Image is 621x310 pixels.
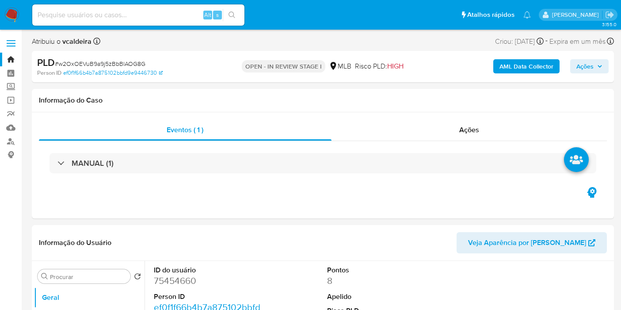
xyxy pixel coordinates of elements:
p: OPEN - IN REVIEW STAGE I [242,60,325,73]
h1: Informação do Usuário [39,238,111,247]
dt: Person ID [154,292,261,302]
h1: Informação do Caso [39,96,607,105]
span: Eventos ( 1 ) [167,125,203,135]
span: Alt [204,11,211,19]
a: Notificações [523,11,531,19]
div: MLB [329,61,351,71]
b: PLD [37,55,55,69]
button: search-icon [223,9,241,21]
a: Sair [605,10,614,19]
span: Atalhos rápidos [467,10,514,19]
h3: MANUAL (1) [72,158,114,168]
input: Pesquise usuários ou casos... [32,9,244,21]
b: vcaldeira [61,36,91,46]
span: Ações [459,125,479,135]
b: AML Data Collector [499,59,553,73]
div: MANUAL (1) [50,153,596,173]
span: # w2OxOEVuB9a9j5zBbBlAOG8G [55,59,145,68]
p: vitoria.caldeira@mercadolivre.com [552,11,602,19]
span: Ações [576,59,594,73]
span: - [545,35,548,47]
dt: Pontos [327,265,434,275]
span: Veja Aparência por [PERSON_NAME] [468,232,586,253]
input: Procurar [50,273,127,281]
span: HIGH [387,61,404,71]
dd: 8 [327,275,434,287]
button: Ações [570,59,609,73]
dt: ID do usuário [154,265,261,275]
span: Atribuiu o [32,37,91,46]
span: Risco PLD: [355,61,404,71]
dt: Apelido [327,292,434,302]
button: Retornar ao pedido padrão [134,273,141,283]
a: ef0f1f66b4b7a875102bbfd9e9446730 [63,69,163,77]
span: s [216,11,219,19]
div: Criou: [DATE] [495,35,544,47]
span: Expira em um mês [549,37,606,46]
button: Geral [34,287,145,308]
button: Procurar [41,273,48,280]
dd: 75454660 [154,275,261,287]
button: AML Data Collector [493,59,560,73]
button: Veja Aparência por [PERSON_NAME] [457,232,607,253]
b: Person ID [37,69,61,77]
